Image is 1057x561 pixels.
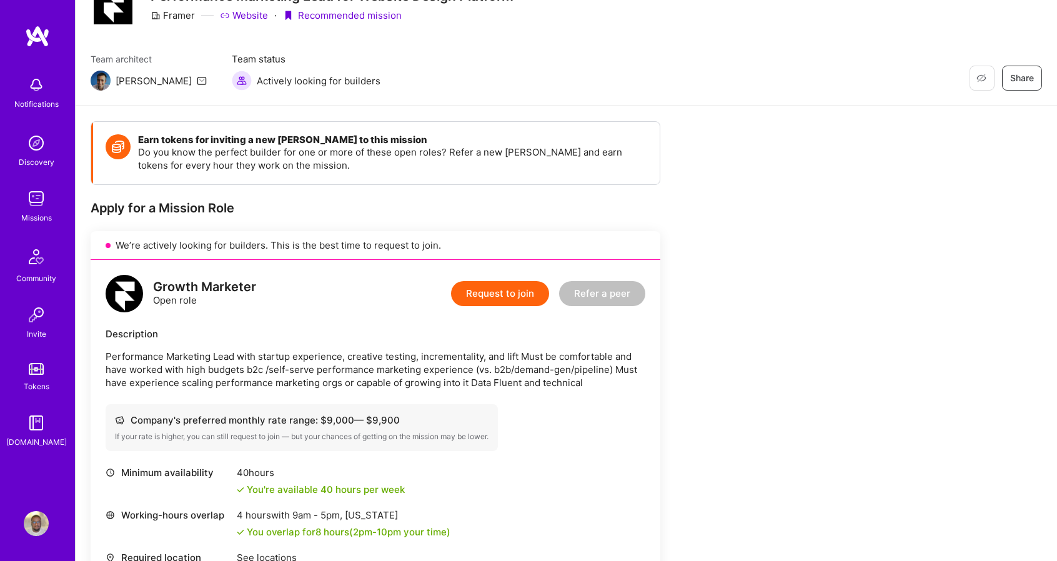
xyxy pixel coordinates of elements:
div: [PERSON_NAME] [116,74,192,87]
p: Do you know the perfect builder for one or more of these open roles? Refer a new [PERSON_NAME] an... [138,146,647,172]
img: discovery [24,131,49,156]
span: Share [1010,72,1034,84]
div: Company's preferred monthly rate range: $ 9,000 — $ 9,900 [115,414,489,427]
img: User Avatar [24,511,49,536]
div: 40 hours [237,466,405,479]
div: Minimum availability [106,466,231,479]
div: · [274,9,277,22]
i: icon CompanyGray [151,11,161,21]
div: Open role [153,280,256,307]
div: 4 hours with [US_STATE] [237,509,450,522]
span: 9am - 5pm , [290,509,345,521]
button: Refer a peer [559,281,645,306]
i: icon EyeClosed [976,73,986,83]
div: Missions [21,211,52,224]
div: You're available 40 hours per week [237,483,405,496]
button: Request to join [451,281,549,306]
span: 2pm - 10pm [353,526,401,538]
div: Framer [151,9,195,22]
div: [DOMAIN_NAME] [6,435,67,449]
div: Tokens [24,380,49,393]
div: Growth Marketer [153,280,256,294]
img: Invite [24,302,49,327]
a: Website [220,9,268,22]
img: Team Architect [91,71,111,91]
div: Working-hours overlap [106,509,231,522]
i: icon World [106,510,115,520]
img: Token icon [106,134,131,159]
img: logo [25,25,50,47]
div: If your rate is higher, you can still request to join — but your chances of getting on the missio... [115,432,489,442]
p: Performance Marketing Lead with startup experience, creative testing, incrementality, and lift Mu... [106,350,645,389]
img: Community [21,242,51,272]
img: bell [24,72,49,97]
div: You overlap for 8 hours ( your time) [247,525,450,539]
i: icon Cash [115,415,124,425]
div: Notifications [14,97,59,111]
div: Discovery [19,156,54,169]
i: icon PurpleRibbon [283,11,293,21]
img: logo [106,275,143,312]
div: Apply for a Mission Role [91,200,660,216]
div: Community [16,272,56,285]
div: Invite [27,327,46,340]
i: icon Check [237,486,244,494]
span: Team architect [91,52,207,66]
img: guide book [24,410,49,435]
img: tokens [29,363,44,375]
div: Description [106,327,645,340]
div: Recommended mission [283,9,402,22]
img: teamwork [24,186,49,211]
img: Actively looking for builders [232,71,252,91]
span: Team status [232,52,380,66]
h4: Earn tokens for inviting a new [PERSON_NAME] to this mission [138,134,647,146]
i: icon Clock [106,468,115,477]
i: icon Mail [197,76,207,86]
div: We’re actively looking for builders. This is the best time to request to join. [91,231,660,260]
span: Actively looking for builders [257,74,380,87]
i: icon Check [237,529,244,536]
